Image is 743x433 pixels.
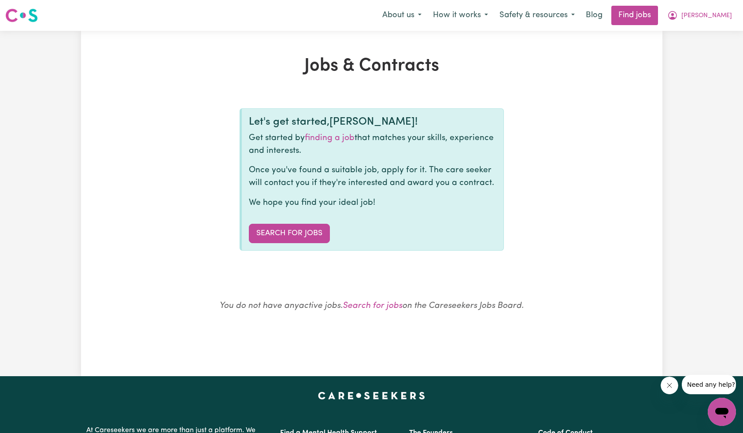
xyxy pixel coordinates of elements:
iframe: Button to launch messaging window [708,398,736,426]
button: My Account [662,6,738,25]
h1: Jobs & Contracts [135,56,609,77]
a: Careseekers logo [5,5,38,26]
a: Find jobs [611,6,658,25]
img: Careseekers logo [5,7,38,23]
div: Let's get started, [PERSON_NAME] ! [249,116,496,129]
button: About us [377,6,427,25]
p: Once you've found a suitable job, apply for it. The care seeker will contact you if they're inter... [249,164,496,190]
p: Get started by that matches your skills, experience and interests. [249,132,496,158]
button: Safety & resources [494,6,580,25]
a: Search for jobs [343,302,402,310]
a: Careseekers home page [318,392,425,399]
em: You do not have any active jobs . on the Careseekers Jobs Board. [219,302,524,310]
span: [PERSON_NAME] [681,11,732,21]
a: Blog [580,6,608,25]
button: How it works [427,6,494,25]
a: Search for Jobs [249,224,330,243]
iframe: Close message [661,377,678,394]
p: We hope you find your ideal job! [249,197,496,210]
iframe: Message from company [682,375,736,394]
a: finding a job [305,134,355,142]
